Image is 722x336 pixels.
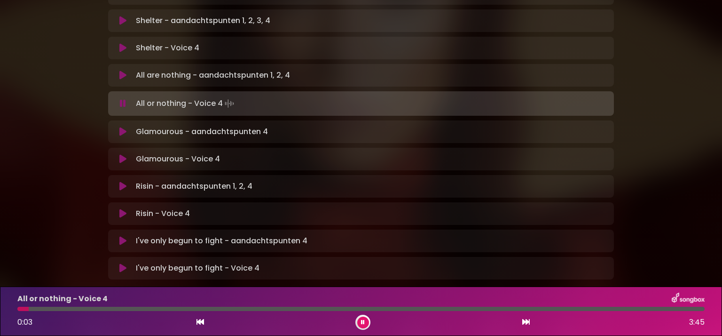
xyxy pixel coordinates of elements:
[136,15,270,26] p: Shelter - aandachtspunten 1, 2, 3, 4
[136,235,307,247] p: I've only begun to fight - aandachtspunten 4
[136,153,220,165] p: Glamourous - Voice 4
[136,70,290,81] p: All are nothing - aandachtspunten 1, 2, 4
[136,126,268,137] p: Glamourous - aandachtspunten 4
[136,208,190,219] p: Risin - Voice 4
[136,42,199,54] p: Shelter - Voice 4
[17,293,108,304] p: All or nothing - Voice 4
[136,97,236,110] p: All or nothing - Voice 4
[17,317,32,328] span: 0:03
[136,181,252,192] p: Risin - aandachtspunten 1, 2, 4
[223,97,236,110] img: waveform4.gif
[672,293,705,305] img: songbox-logo-white.png
[689,317,705,328] span: 3:45
[136,263,259,274] p: I've only begun to fight - Voice 4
